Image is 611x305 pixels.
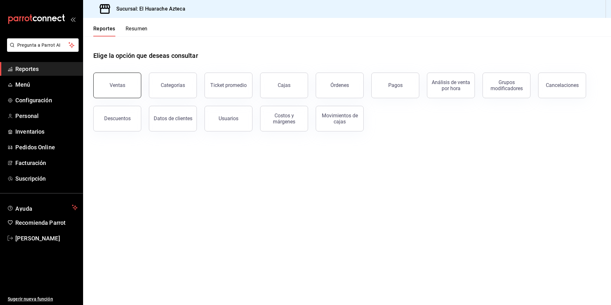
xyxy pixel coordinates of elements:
button: open_drawer_menu [70,17,75,22]
button: Cajas [260,73,308,98]
span: Recomienda Parrot [15,218,78,227]
span: Inventarios [15,127,78,136]
button: Ventas [93,73,141,98]
button: Movimientos de cajas [316,106,364,131]
button: Ticket promedio [205,73,252,98]
span: Reportes [15,65,78,73]
button: Categorías [149,73,197,98]
span: Ayuda [15,204,69,211]
button: Costos y márgenes [260,106,308,131]
span: [PERSON_NAME] [15,234,78,243]
div: navigation tabs [93,26,148,36]
div: Costos y márgenes [264,113,304,125]
button: Pagos [371,73,419,98]
span: Configuración [15,96,78,105]
button: Cancelaciones [538,73,586,98]
div: Cajas [278,82,290,88]
div: Órdenes [330,82,349,88]
div: Análisis de venta por hora [431,79,471,91]
span: Facturación [15,159,78,167]
button: Grupos modificadores [483,73,530,98]
div: Ticket promedio [210,82,247,88]
div: Descuentos [104,115,131,121]
span: Suscripción [15,174,78,183]
span: Sugerir nueva función [8,296,78,302]
button: Análisis de venta por hora [427,73,475,98]
h3: Sucursal: El Huarache Azteca [111,5,185,13]
button: Resumen [126,26,148,36]
button: Datos de clientes [149,106,197,131]
div: Cancelaciones [546,82,579,88]
div: Grupos modificadores [487,79,526,91]
span: Menú [15,80,78,89]
button: Usuarios [205,106,252,131]
button: Reportes [93,26,115,36]
div: Pagos [388,82,403,88]
h1: Elige la opción que deseas consultar [93,51,198,60]
span: Pregunta a Parrot AI [17,42,69,49]
div: Categorías [161,82,185,88]
button: Descuentos [93,106,141,131]
div: Datos de clientes [154,115,192,121]
div: Ventas [110,82,125,88]
button: Órdenes [316,73,364,98]
button: Pregunta a Parrot AI [7,38,79,52]
span: Personal [15,112,78,120]
div: Movimientos de cajas [320,113,360,125]
div: Usuarios [219,115,238,121]
span: Pedidos Online [15,143,78,152]
a: Pregunta a Parrot AI [4,46,79,53]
